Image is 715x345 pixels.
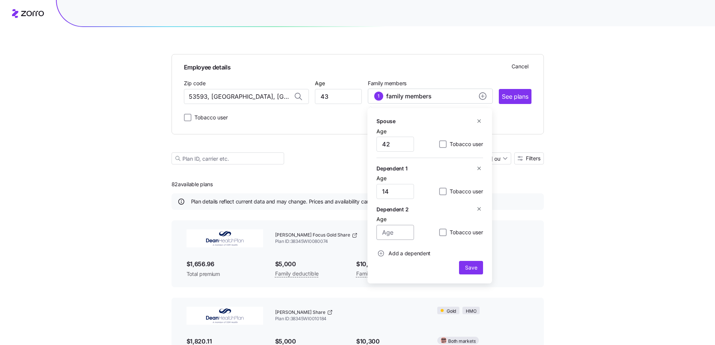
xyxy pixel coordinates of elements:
[172,152,284,164] input: Plan ID, carrier etc.
[172,181,213,188] span: 82 available plans
[509,60,531,72] button: Cancel
[447,308,456,315] span: Gold
[376,246,431,261] button: Add a dependent
[459,261,483,274] button: Save
[526,156,540,161] span: Filters
[367,108,492,283] div: 1family membersadd icon
[368,89,493,104] button: 1family membersadd icon
[184,79,206,87] label: Zip code
[447,187,483,196] label: Tobacco user
[465,264,477,271] span: Save
[376,137,414,152] input: Age
[187,270,263,278] span: Total premium
[376,215,387,223] label: Age
[376,117,395,125] h5: Spouse
[191,198,458,205] span: Plan details reflect current data and may change. Prices and availability can shift before the ne...
[447,140,483,149] label: Tobacco user
[376,184,414,199] input: Age
[187,259,263,269] span: $1,656.96
[275,259,344,269] span: $5,000
[374,92,383,101] div: 1
[356,259,425,269] span: $10,300
[376,174,387,182] label: Age
[386,92,432,101] span: family members
[275,232,350,238] span: [PERSON_NAME] Focus Gold Share
[376,127,387,136] label: Age
[378,250,384,256] svg: add icon
[376,164,407,172] h5: Dependent 1
[356,269,421,278] span: Family max-out-of-Pocket
[466,308,476,315] span: HMO
[376,225,414,240] input: Age
[191,113,228,122] label: Tobacco user
[315,79,325,87] label: Age
[368,80,493,87] span: Family members
[376,205,408,213] h5: Dependent 2
[184,60,231,72] span: Employee details
[388,250,431,257] span: Add a dependent
[447,228,483,237] label: Tobacco user
[184,89,309,104] input: Zip code
[187,229,263,247] img: Dean Health Plan
[514,152,544,164] button: Filters
[275,269,319,278] span: Family deductible
[187,307,263,325] img: Dean Health Plan
[275,316,426,322] span: Plan ID: 38345WI0010184
[448,338,476,345] span: Both markets
[512,63,528,70] span: Cancel
[315,89,362,104] input: Age
[275,238,426,245] span: Plan ID: 38345WI0080074
[502,92,528,101] span: See plans
[479,92,486,100] svg: add icon
[499,89,531,104] button: See plans
[275,309,325,316] span: [PERSON_NAME] Share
